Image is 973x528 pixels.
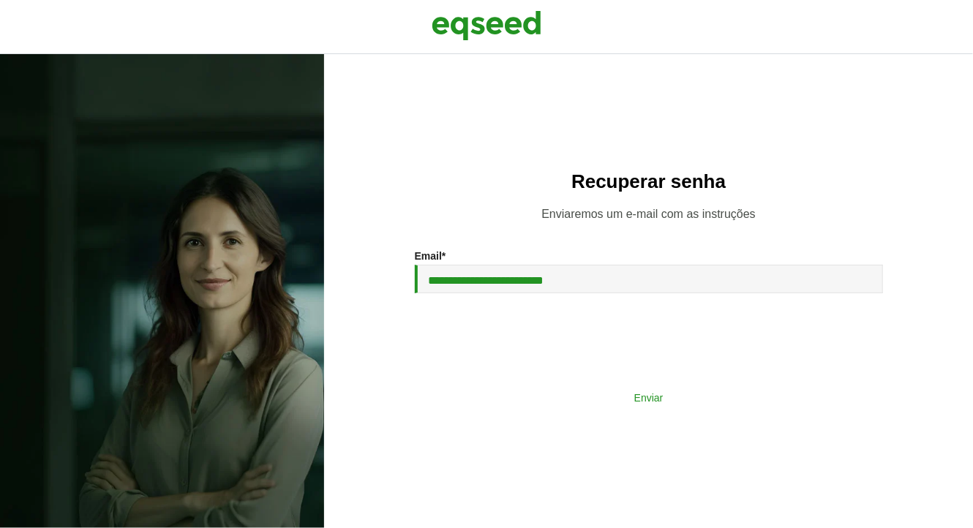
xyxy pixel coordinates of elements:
span: Este campo é obrigatório. [442,250,446,262]
p: Enviaremos um e-mail com as instruções [353,207,944,221]
label: Email [415,251,446,261]
button: Enviar [459,383,839,411]
iframe: reCAPTCHA [538,308,760,365]
h2: Recuperar senha [353,171,944,192]
img: EqSeed Logo [432,7,541,44]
